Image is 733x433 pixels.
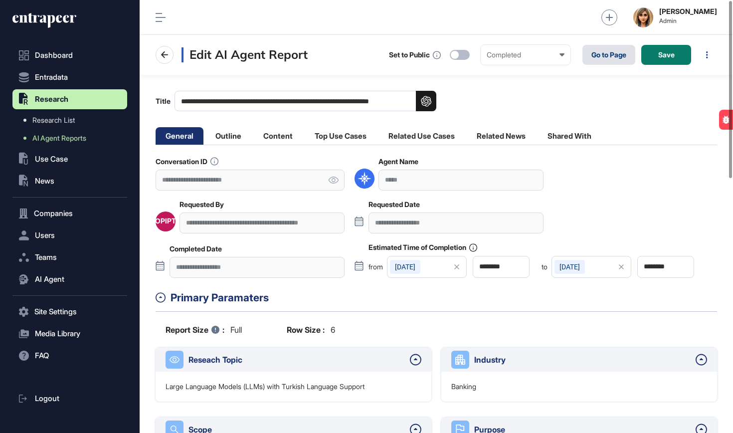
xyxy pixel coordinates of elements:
div: OPIPT [155,217,176,225]
a: Logout [12,389,127,409]
button: Companies [12,204,127,223]
div: Reseach Topic [188,354,405,366]
span: from [368,263,383,270]
button: Use Case [12,149,127,169]
span: Users [35,231,55,239]
li: General [156,127,203,145]
strong: [PERSON_NAME] [659,7,717,15]
li: Outline [205,127,251,145]
span: Media Library [35,330,80,338]
span: AI Agent Reports [32,134,86,142]
a: AI Agent Reports [17,129,127,147]
h3: Edit AI Agent Report [182,47,308,62]
a: Go to Page [582,45,635,65]
img: admin-avatar [633,7,653,27]
a: Research List [17,111,127,129]
li: Content [253,127,303,145]
button: FAQ [12,346,127,366]
button: Entradata [12,67,127,87]
input: Title [175,91,436,111]
p: Banking [451,382,476,392]
label: Title [156,91,436,111]
button: Research [12,89,127,109]
li: Top Use Cases [305,127,376,145]
span: Use Case [35,155,68,163]
span: to [542,263,548,270]
b: Report Size : [166,324,224,336]
span: Teams [35,253,57,261]
button: Users [12,225,127,245]
div: full [166,324,242,336]
button: News [12,171,127,191]
span: Save [658,51,675,58]
label: Agent Name [378,158,418,166]
label: Estimated Time of Completion [368,243,477,252]
li: Related Use Cases [378,127,465,145]
button: Teams [12,247,127,267]
span: Entradata [35,73,68,81]
div: Completed [487,51,564,59]
span: Dashboard [35,51,73,59]
div: 6 [287,324,335,336]
button: Site Settings [12,302,127,322]
span: Logout [35,395,59,403]
span: AI Agent [35,275,64,283]
label: Requested Date [368,201,420,209]
a: Dashboard [12,45,127,65]
label: Requested By [180,201,224,209]
button: Save [641,45,691,65]
label: Completed Date [170,245,222,253]
button: AI Agent [12,269,127,289]
div: Set to Public [389,51,430,59]
li: Related News [467,127,536,145]
span: Research List [32,116,75,124]
button: Media Library [12,324,127,344]
span: Admin [659,17,717,24]
span: FAQ [35,352,49,360]
span: Companies [34,210,73,217]
div: [DATE] [390,260,420,274]
p: Large Language Models (LLMs) with Turkish Language Support [166,382,365,392]
span: Research [35,95,68,103]
div: Primary Paramaters [171,290,717,306]
li: Shared With [538,127,601,145]
b: Row Size : [287,324,325,336]
span: Site Settings [34,308,77,316]
span: News [35,177,54,185]
div: [DATE] [554,260,585,274]
div: Industry [474,354,691,366]
label: Conversation ID [156,157,218,166]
